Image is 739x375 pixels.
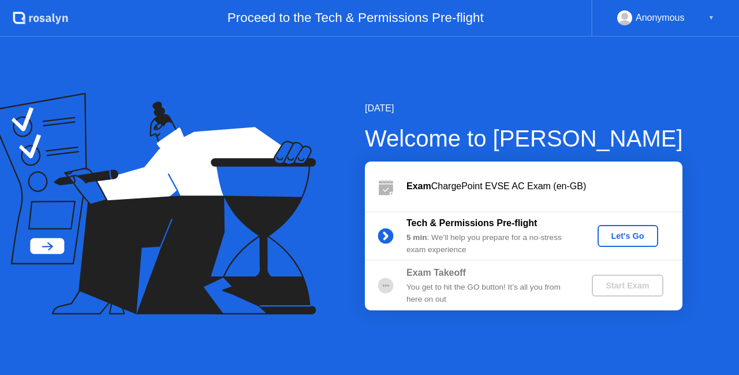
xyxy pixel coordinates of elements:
div: Let's Go [602,231,654,241]
div: : We’ll help you prepare for a no-stress exam experience [406,232,573,256]
div: ▼ [708,10,714,25]
button: Let's Go [598,225,658,247]
div: Anonymous [636,10,685,25]
b: Exam Takeoff [406,268,466,277]
div: [DATE] [365,102,683,115]
div: Start Exam [596,281,658,290]
b: 5 min [406,233,427,242]
b: Exam [406,181,431,191]
div: Welcome to [PERSON_NAME] [365,121,683,156]
button: Start Exam [592,275,663,297]
div: ChargePoint EVSE AC Exam (en-GB) [406,179,682,193]
div: You get to hit the GO button! It’s all you from here on out [406,282,573,305]
b: Tech & Permissions Pre-flight [406,218,537,228]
